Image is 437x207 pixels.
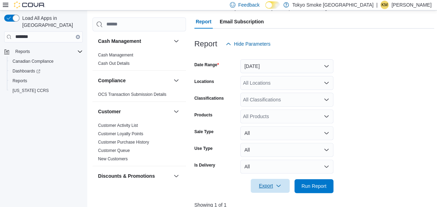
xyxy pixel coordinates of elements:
[194,79,214,84] label: Locations
[220,15,264,29] span: Email Subscription
[234,40,270,47] span: Hide Parameters
[294,179,333,193] button: Run Report
[98,53,133,58] a: Cash Management
[1,47,86,56] button: Reports
[13,47,33,56] button: Reports
[98,140,149,145] a: Customer Purchase History
[98,92,167,97] a: OCS Transaction Submission Details
[7,56,86,66] button: Canadian Compliance
[13,59,54,64] span: Canadian Compliance
[76,35,80,39] button: Clear input
[13,88,49,93] span: [US_STATE] CCRS
[376,1,378,9] p: |
[380,1,389,9] div: Krista Maitland
[13,47,83,56] span: Reports
[98,139,149,145] span: Customer Purchase History
[324,97,329,102] button: Open list of options
[10,77,30,85] a: Reports
[4,44,83,114] nav: Complex example
[98,148,130,153] span: Customer Queue
[98,77,171,84] button: Compliance
[98,123,138,128] span: Customer Activity List
[14,1,45,8] img: Cova
[98,52,133,58] span: Cash Management
[10,57,83,66] span: Canadian Compliance
[194,146,212,151] label: Use Type
[194,62,219,68] label: Date Range
[240,59,333,73] button: [DATE]
[255,179,285,193] span: Export
[98,108,121,115] h3: Customer
[194,162,215,168] label: Is Delivery
[391,1,431,9] p: [PERSON_NAME]
[92,51,186,70] div: Cash Management
[98,38,141,45] h3: Cash Management
[324,114,329,119] button: Open list of options
[98,172,171,179] button: Discounts & Promotions
[172,37,180,45] button: Cash Management
[265,1,280,9] input: Dark Mode
[10,67,83,75] span: Dashboards
[92,121,186,166] div: Customer
[223,37,273,51] button: Hide Parameters
[194,129,213,135] label: Sale Type
[7,66,86,76] a: Dashboards
[10,67,43,75] a: Dashboards
[251,179,290,193] button: Export
[172,172,180,180] button: Discounts & Promotions
[92,90,186,101] div: Compliance
[238,1,259,8] span: Feedback
[194,112,212,118] label: Products
[98,123,138,128] a: Customer Activity List
[98,77,126,84] h3: Compliance
[10,57,56,66] a: Canadian Compliance
[194,40,217,48] h3: Report
[292,1,374,9] p: Tokyo Smoke [GEOGRAPHIC_DATA]
[10,86,51,95] a: [US_STATE] CCRS
[98,148,130,153] a: Customer Queue
[7,86,86,95] button: [US_STATE] CCRS
[19,15,83,29] span: Load All Apps in [GEOGRAPHIC_DATA]
[98,92,167,97] span: OCS Transaction Submission Details
[324,80,329,86] button: Open list of options
[15,49,30,54] span: Reports
[7,76,86,86] button: Reports
[98,156,128,161] a: New Customers
[10,86,83,95] span: Washington CCRS
[301,183,326,190] span: Run Report
[98,172,155,179] h3: Discounts & Promotions
[240,126,333,140] button: All
[172,107,180,116] button: Customer
[381,1,388,9] span: KM
[240,143,333,157] button: All
[240,160,333,174] button: All
[98,108,171,115] button: Customer
[172,76,180,85] button: Compliance
[196,15,211,29] span: Report
[98,38,171,45] button: Cash Management
[98,61,130,66] a: Cash Out Details
[13,78,27,84] span: Reports
[13,68,40,74] span: Dashboards
[194,95,224,101] label: Classifications
[98,131,143,136] a: Customer Loyalty Points
[10,77,83,85] span: Reports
